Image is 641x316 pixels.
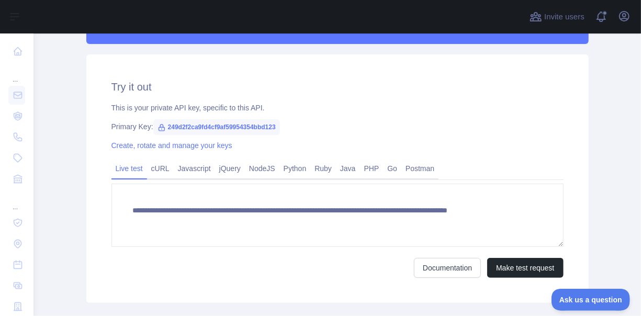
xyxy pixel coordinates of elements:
a: Python [279,160,311,177]
a: cURL [147,160,174,177]
a: Create, rotate and manage your keys [111,141,232,150]
div: ... [8,63,25,84]
h2: Try it out [111,80,564,94]
iframe: Toggle Customer Support [552,289,631,311]
div: Primary Key: [111,121,564,132]
a: Live test [111,160,147,177]
div: ... [8,190,25,211]
a: Ruby [310,160,336,177]
a: Javascript [174,160,215,177]
span: Invite users [544,11,584,23]
a: Documentation [414,258,481,278]
a: PHP [360,160,384,177]
span: 249d2f2ca9fd4cf9af59954354bbd123 [153,119,280,135]
a: NodeJS [245,160,279,177]
a: Go [383,160,401,177]
button: Invite users [527,8,587,25]
a: jQuery [215,160,245,177]
a: Postman [401,160,438,177]
button: Make test request [487,258,563,278]
div: This is your private API key, specific to this API. [111,103,564,113]
a: Java [336,160,360,177]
